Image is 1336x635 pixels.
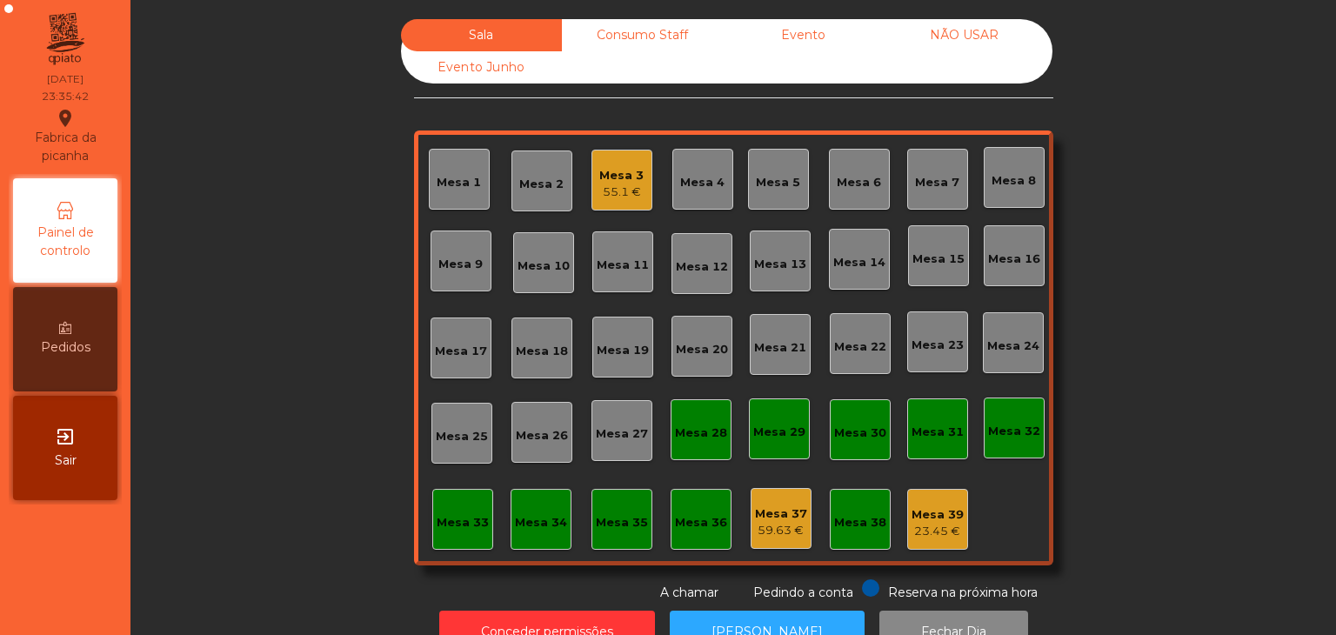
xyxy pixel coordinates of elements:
span: Pedidos [41,338,90,357]
div: Mesa 15 [912,251,965,268]
div: Mesa 25 [436,428,488,445]
div: Mesa 4 [680,174,725,191]
div: 23.45 € [912,523,964,540]
div: Mesa 11 [597,257,649,274]
div: Mesa 6 [837,174,881,191]
div: Mesa 20 [676,341,728,358]
span: A chamar [660,585,718,600]
div: Mesa 27 [596,425,648,443]
div: Fabrica da picanha [14,108,117,165]
div: Mesa 13 [754,256,806,273]
div: Mesa 12 [676,258,728,276]
div: Mesa 32 [988,423,1040,440]
div: Mesa 38 [834,514,886,531]
div: Mesa 29 [753,424,805,441]
div: Mesa 31 [912,424,964,441]
div: Mesa 16 [988,251,1040,268]
div: 23:35:42 [42,89,89,104]
div: Mesa 14 [833,254,885,271]
div: Mesa 8 [992,172,1036,190]
div: 59.63 € [755,522,807,539]
div: Mesa 39 [912,506,964,524]
div: Consumo Staff [562,19,723,51]
div: Mesa 7 [915,174,959,191]
img: qpiato [43,9,86,70]
div: Mesa 37 [755,505,807,523]
div: [DATE] [47,71,83,87]
div: Evento Junho [401,51,562,84]
div: Mesa 22 [834,338,886,356]
div: Mesa 21 [754,339,806,357]
div: Evento [723,19,884,51]
div: NÃO USAR [884,19,1045,51]
div: Mesa 17 [435,343,487,360]
div: Mesa 24 [987,338,1039,355]
div: Mesa 3 [599,167,644,184]
span: Painel de controlo [17,224,113,260]
div: Mesa 2 [519,176,564,193]
div: Mesa 35 [596,514,648,531]
div: Mesa 30 [834,424,886,442]
div: Sala [401,19,562,51]
div: 55.1 € [599,184,644,201]
span: Pedindo a conta [753,585,853,600]
i: exit_to_app [55,426,76,447]
div: Mesa 36 [675,514,727,531]
div: Mesa 33 [437,514,489,531]
div: Mesa 1 [437,174,481,191]
div: Mesa 19 [597,342,649,359]
div: Mesa 23 [912,337,964,354]
span: Reserva na próxima hora [888,585,1038,600]
div: Mesa 10 [518,257,570,275]
div: Mesa 26 [516,427,568,444]
div: Mesa 34 [515,514,567,531]
span: Sair [55,451,77,470]
i: location_on [55,108,76,129]
div: Mesa 9 [438,256,483,273]
div: Mesa 18 [516,343,568,360]
div: Mesa 28 [675,424,727,442]
div: Mesa 5 [756,174,800,191]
